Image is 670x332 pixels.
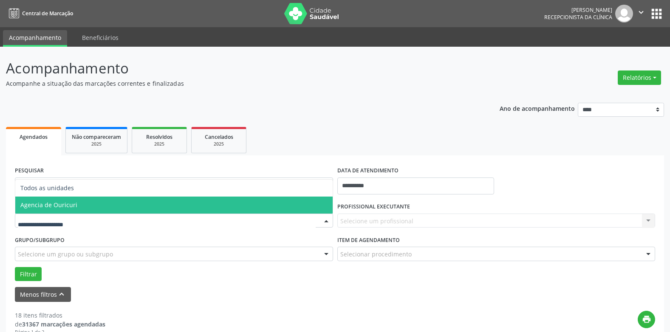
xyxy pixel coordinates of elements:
p: Ano de acompanhamento [500,103,575,113]
span: Todos as unidades [20,184,74,192]
a: Beneficiários [76,30,124,45]
img: img [615,5,633,23]
div: 2025 [138,141,181,147]
i: print [642,315,651,324]
i:  [636,8,646,17]
div: 2025 [198,141,240,147]
button: print [638,311,655,328]
span: Cancelados [205,133,233,141]
label: PESQUISAR [15,164,44,177]
div: [PERSON_NAME] [544,6,612,14]
span: Recepcionista da clínica [544,14,612,21]
span: Selecione um grupo ou subgrupo [18,250,113,259]
span: Central de Marcação [22,10,73,17]
button: Menos filtroskeyboard_arrow_up [15,287,71,302]
span: Resolvidos [146,133,172,141]
p: Acompanhe a situação das marcações correntes e finalizadas [6,79,466,88]
button: apps [649,6,664,21]
span: Agendados [20,133,48,141]
p: Acompanhamento [6,58,466,79]
span: Selecionar procedimento [340,250,412,259]
label: PROFISSIONAL EXECUTANTE [337,200,410,214]
button: Relatórios [618,70,661,85]
i: keyboard_arrow_up [57,290,66,299]
button: Filtrar [15,267,42,281]
span: Não compareceram [72,133,121,141]
label: Grupo/Subgrupo [15,234,65,247]
div: de [15,320,105,329]
label: Item de agendamento [337,234,400,247]
span: Agencia de Ouricuri [20,201,77,209]
a: Acompanhamento [3,30,67,47]
strong: 31367 marcações agendadas [22,320,105,328]
div: 2025 [72,141,121,147]
label: DATA DE ATENDIMENTO [337,164,399,177]
div: 18 itens filtrados [15,311,105,320]
a: Central de Marcação [6,6,73,20]
button:  [633,5,649,23]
